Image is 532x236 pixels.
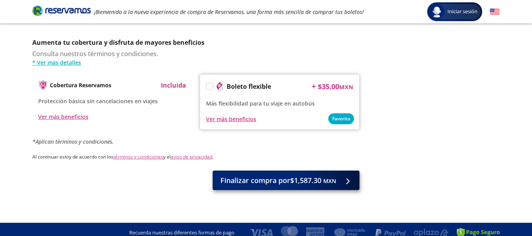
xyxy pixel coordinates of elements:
p: *Aplican términos y condiciones. [32,137,359,146]
span: Protección básica sin cancelaciones en viajes [38,97,158,105]
button: Finalizar compra por$1,587.30 MXN [213,171,359,190]
p: Incluida [161,81,186,90]
p: Aumenta tu cobertura y disfruta de mayores beneficios [32,38,359,47]
button: English [490,7,500,17]
p: Cobertura Reservamos [50,81,111,89]
span: $ 35.00 [318,81,353,92]
a: términos y condiciones [113,153,163,160]
em: ¡Bienvenido a la nueva experiencia de compra de Reservamos, una forma más sencilla de comprar tus... [94,8,364,16]
small: MXN [339,83,353,91]
i: Brand Logo [32,5,91,16]
a: aviso de privacidad [171,153,212,160]
a: Brand Logo [32,5,91,19]
p: + [312,81,316,92]
p: Al continuar estoy de acuerdo con los y el . [32,153,359,160]
span: Iniciar sesión [444,8,481,16]
small: MXN [323,177,336,185]
p: Boleto flexible [227,82,271,91]
a: * Ver más detalles [32,58,359,67]
span: Finalizar compra por $1,587.30 [220,175,336,186]
button: Ver más beneficios [38,113,88,121]
span: Más flexibilidad para tu viaje en autobús [206,100,315,107]
div: Consulta nuestros términos y condiciones. [32,49,359,67]
button: Ver más beneficios [206,115,256,123]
